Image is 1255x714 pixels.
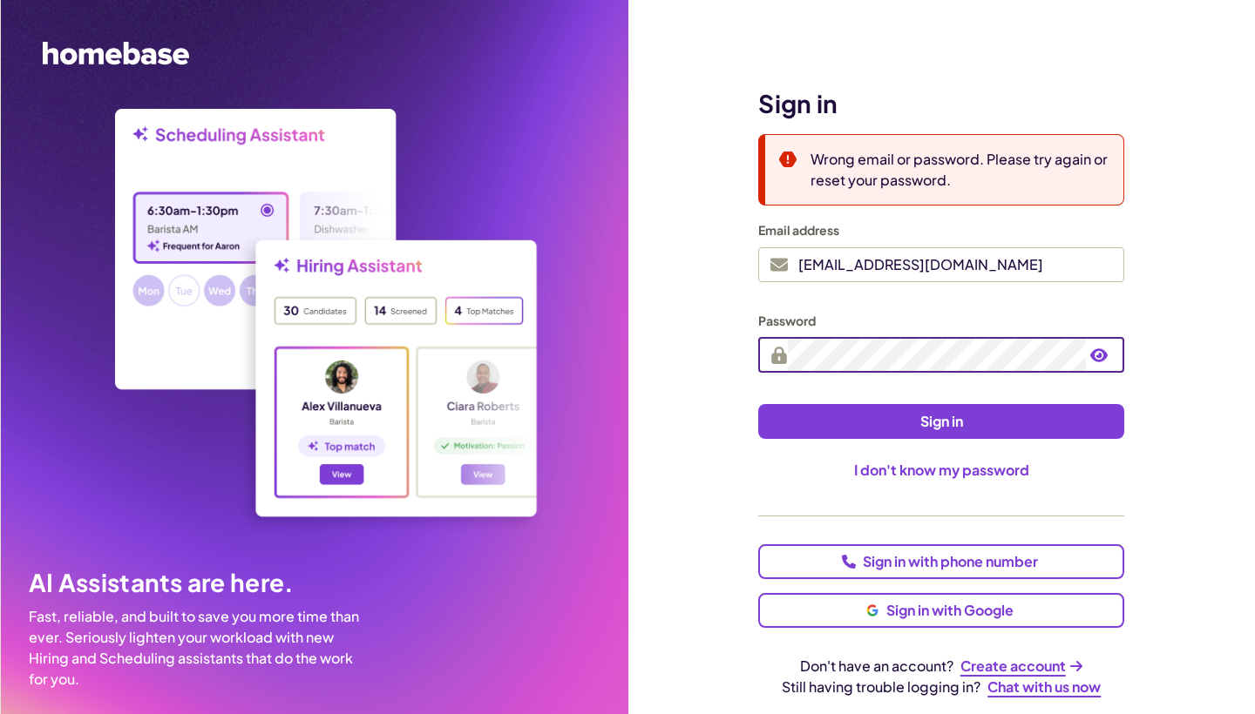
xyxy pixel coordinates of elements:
span: Sign in with phone number [863,553,1038,570]
a: Chat with us now [987,677,1101,697]
span: Sign in with Google [886,602,1014,619]
button: Sign in [758,404,1124,439]
input: you@company.com [788,247,1124,282]
h1: Sign in [758,87,1124,120]
p: Wrong email or password. Please try again or reset your password. [811,149,1109,191]
p: Still having trouble logging in? [782,677,980,697]
span: Create account [960,657,1066,675]
button: Sign in with phone number [758,544,1124,579]
p: Don't have an account? [800,656,953,677]
span: I don't know my password [854,461,1029,479]
span: Chat with us now [987,678,1101,696]
img: 795cc1e6c2bf2db15e41.png [115,109,545,536]
span: AI Assistants are here. [29,567,294,597]
a: I don't know my password [758,453,1124,488]
svg: Homebase Logo [43,42,189,65]
span: Sign in [920,413,963,430]
a: Sign in with Google [758,593,1124,628]
span: Fast, reliable, and built to save you more time than ever. Seriously lighten your workload with n... [29,607,359,688]
a: Create account [960,656,1083,677]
